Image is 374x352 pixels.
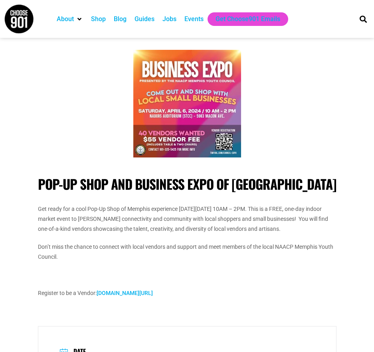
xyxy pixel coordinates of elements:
a: Guides [135,14,154,24]
a: Events [184,14,204,24]
nav: Main nav [53,12,349,26]
a: Blog [114,14,127,24]
p: Register to be a Vendor: [38,288,336,298]
a: Shop [91,14,106,24]
a: [DOMAIN_NAME][URL] [97,290,153,296]
a: Jobs [162,14,176,24]
a: Get Choose901 Emails [216,14,280,24]
h1: POP-UP SHOP and BUSINESS EXPO OF [GEOGRAPHIC_DATA] [38,176,336,192]
p: Get ready for a cool Pop-Up Shop of Memphis experience [DATE][DATE] 10AM – 2PM. This is a FREE, o... [38,204,336,234]
a: About [57,14,74,24]
p: Don’t miss the chance to connect with local vendors and support and meet members of the local NAA... [38,242,336,262]
div: About [53,12,87,26]
div: Search [357,12,370,26]
img: A flyer for the business expo in Memphis. [133,50,241,157]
